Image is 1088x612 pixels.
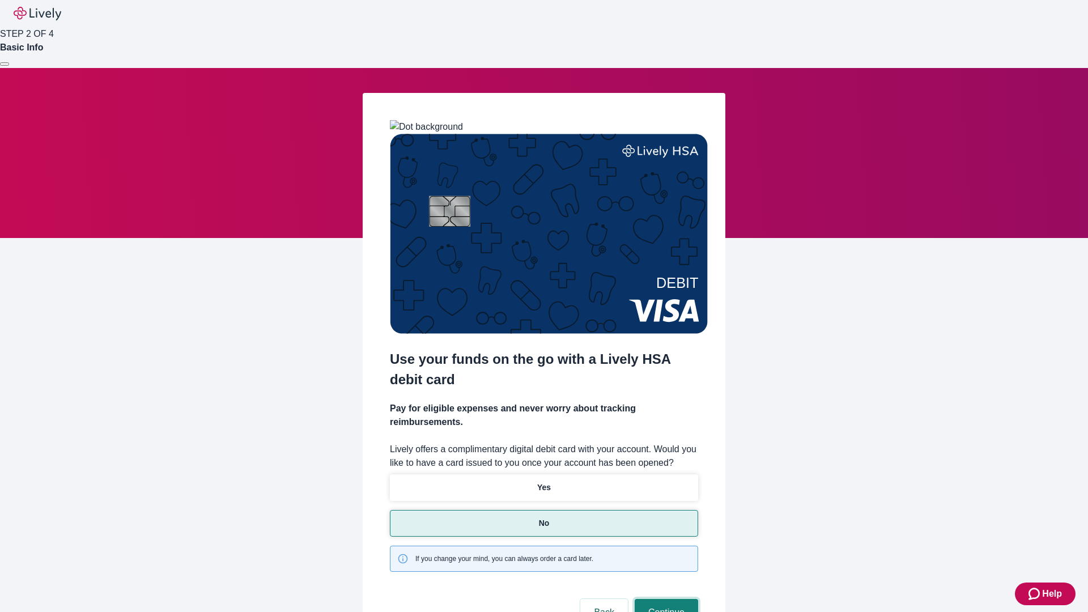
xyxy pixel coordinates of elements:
img: Lively [14,7,61,20]
p: Yes [537,482,551,494]
svg: Zendesk support icon [1028,587,1042,601]
h2: Use your funds on the go with a Lively HSA debit card [390,349,698,390]
img: Dot background [390,120,463,134]
button: Zendesk support iconHelp [1015,583,1076,605]
span: If you change your mind, you can always order a card later. [415,554,593,564]
label: Lively offers a complimentary digital debit card with your account. Would you like to have a card... [390,443,698,470]
p: No [539,517,550,529]
img: Debit card [390,134,708,334]
button: Yes [390,474,698,501]
button: No [390,510,698,537]
h4: Pay for eligible expenses and never worry about tracking reimbursements. [390,402,698,429]
span: Help [1042,587,1062,601]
